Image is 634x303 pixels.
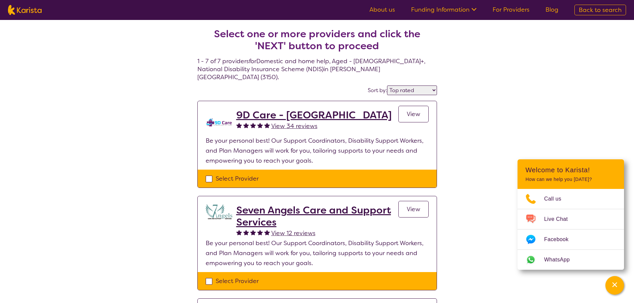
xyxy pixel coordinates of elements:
[407,205,420,213] span: View
[206,109,232,136] img: zklkmrpc7cqrnhnbeqm0.png
[236,229,242,235] img: fullstar
[398,201,429,218] a: View
[526,166,616,174] h2: Welcome to Karista!
[206,136,429,166] p: Be your personal best! Our Support Coordinators, Disability Support Workers, and Plan Managers wi...
[544,255,578,265] span: WhatsApp
[271,228,316,238] a: View 12 reviews
[544,194,569,204] span: Call us
[250,122,256,128] img: fullstar
[544,234,576,244] span: Facebook
[257,229,263,235] img: fullstar
[407,110,420,118] span: View
[206,238,429,268] p: Be your personal best! Our Support Coordinators, Disability Support Workers, and Plan Managers wi...
[271,229,316,237] span: View 12 reviews
[236,122,242,128] img: fullstar
[197,12,437,81] h4: 1 - 7 of 7 providers for Domestic and home help , Aged - [DEMOGRAPHIC_DATA]+ , National Disabilit...
[574,5,626,15] a: Back to search
[243,122,249,128] img: fullstar
[545,6,558,14] a: Blog
[257,122,263,128] img: fullstar
[398,106,429,122] a: View
[205,28,429,52] h2: Select one or more providers and click the 'NEXT' button to proceed
[8,5,42,15] img: Karista logo
[579,6,622,14] span: Back to search
[518,189,624,270] ul: Choose channel
[526,177,616,182] p: How can we help you [DATE]?
[264,229,270,235] img: fullstar
[271,122,317,130] span: View 34 reviews
[605,276,624,295] button: Channel Menu
[236,204,398,228] a: Seven Angels Care and Support Services
[271,121,317,131] a: View 34 reviews
[411,6,477,14] a: Funding Information
[368,87,387,94] label: Sort by:
[250,229,256,235] img: fullstar
[236,109,392,121] a: 9D Care - [GEOGRAPHIC_DATA]
[518,250,624,270] a: Web link opens in a new tab.
[544,214,576,224] span: Live Chat
[369,6,395,14] a: About us
[206,204,232,219] img: lugdbhoacugpbhbgex1l.png
[264,122,270,128] img: fullstar
[518,159,624,270] div: Channel Menu
[243,229,249,235] img: fullstar
[493,6,529,14] a: For Providers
